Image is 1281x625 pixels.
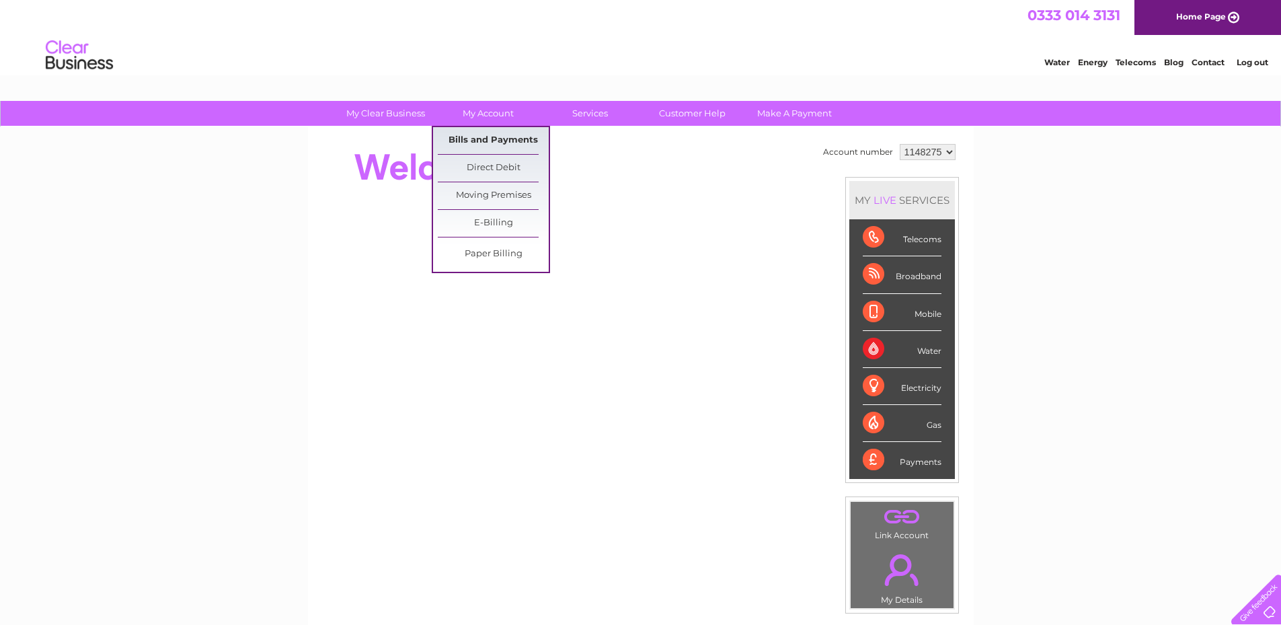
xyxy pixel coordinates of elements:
[323,7,959,65] div: Clear Business is a trading name of Verastar Limited (registered in [GEOGRAPHIC_DATA] No. 3667643...
[1044,57,1070,67] a: Water
[863,368,941,405] div: Electricity
[637,101,748,126] a: Customer Help
[45,35,114,76] img: logo.png
[863,405,941,442] div: Gas
[863,256,941,293] div: Broadband
[438,241,549,268] a: Paper Billing
[863,219,941,256] div: Telecoms
[854,546,950,593] a: .
[820,141,896,163] td: Account number
[1164,57,1183,67] a: Blog
[1116,57,1156,67] a: Telecoms
[854,505,950,529] a: .
[1192,57,1225,67] a: Contact
[850,501,954,544] td: Link Account
[535,101,646,126] a: Services
[438,210,549,237] a: E-Billing
[863,294,941,331] div: Mobile
[1027,7,1120,24] a: 0333 014 3131
[863,331,941,368] div: Water
[871,194,899,207] div: LIVE
[438,155,549,182] a: Direct Debit
[863,442,941,478] div: Payments
[850,543,954,609] td: My Details
[432,101,543,126] a: My Account
[739,101,850,126] a: Make A Payment
[330,101,441,126] a: My Clear Business
[1237,57,1268,67] a: Log out
[438,127,549,154] a: Bills and Payments
[1078,57,1108,67] a: Energy
[849,181,955,219] div: MY SERVICES
[438,182,549,209] a: Moving Premises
